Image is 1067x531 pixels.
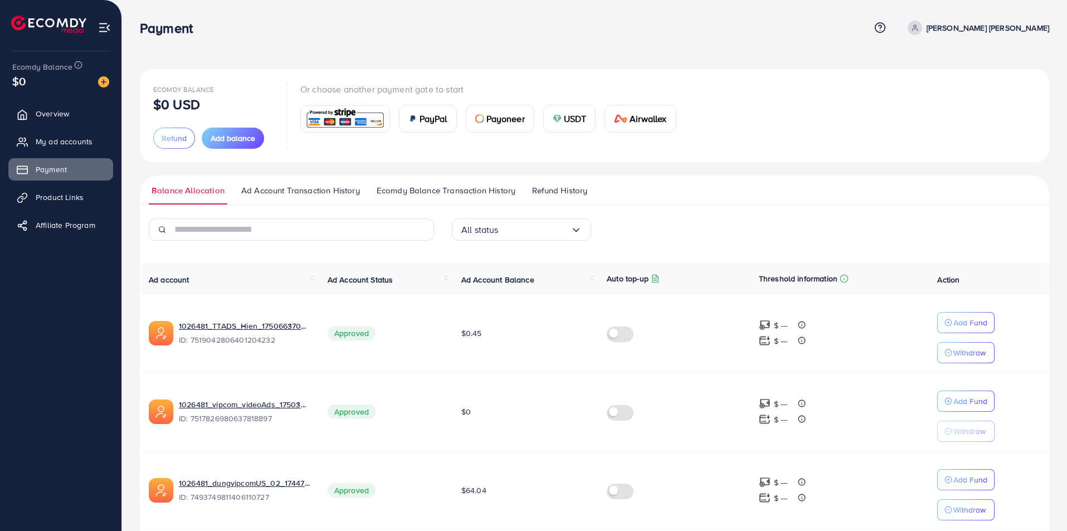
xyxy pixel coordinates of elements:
[300,105,390,133] a: card
[300,82,685,96] p: Or choose another payment gate to start
[564,112,587,125] span: USDT
[36,164,67,175] span: Payment
[759,272,837,285] p: Threshold information
[8,130,113,153] a: My ad accounts
[461,221,499,238] span: All status
[927,21,1049,35] p: [PERSON_NAME] [PERSON_NAME]
[179,491,310,503] span: ID: 7493749811406110727
[149,478,173,503] img: ic-ads-acc.e4c84228.svg
[179,334,310,345] span: ID: 7519042806401204232
[241,184,360,197] span: Ad Account Transaction History
[475,114,484,123] img: card
[774,491,788,505] p: $ ---
[461,406,471,417] span: $0
[774,397,788,411] p: $ ---
[377,184,515,197] span: Ecomdy Balance Transaction History
[12,61,72,72] span: Ecomdy Balance
[140,20,202,36] h3: Payment
[937,312,995,333] button: Add Fund
[36,192,84,203] span: Product Links
[937,421,995,442] button: Withdraw
[98,76,109,87] img: image
[149,321,173,345] img: ic-ads-acc.e4c84228.svg
[937,342,995,363] button: Withdraw
[499,221,571,238] input: Search for option
[8,103,113,125] a: Overview
[774,334,788,348] p: $ ---
[614,114,627,123] img: card
[553,114,562,123] img: card
[607,272,649,285] p: Auto top-up
[759,492,771,504] img: top-up amount
[179,399,310,425] div: <span class='underline'>1026481_vipcom_videoAds_1750380509111</span></br>7517826980637818897
[937,274,959,285] span: Action
[36,220,95,231] span: Affiliate Program
[149,274,189,285] span: Ad account
[8,214,113,236] a: Affiliate Program
[328,326,376,340] span: Approved
[466,105,534,133] a: cardPayoneer
[452,218,591,241] div: Search for option
[486,112,525,125] span: Payoneer
[903,21,1049,35] a: [PERSON_NAME] [PERSON_NAME]
[304,107,386,131] img: card
[1020,481,1059,523] iframe: Chat
[328,483,376,498] span: Approved
[774,476,788,489] p: $ ---
[937,391,995,412] button: Add Fund
[8,186,113,208] a: Product Links
[153,85,214,94] span: Ecomdy Balance
[179,478,310,489] a: 1026481_dungvipcomUS_02_1744774713900
[179,478,310,503] div: <span class='underline'>1026481_dungvipcomUS_02_1744774713900</span></br>7493749811406110727
[461,328,482,339] span: $0.45
[937,499,995,520] button: Withdraw
[36,136,92,147] span: My ad accounts
[543,105,596,133] a: cardUSDT
[461,485,486,496] span: $64.04
[953,425,986,438] p: Withdraw
[399,105,457,133] a: cardPayPal
[153,128,195,149] button: Refund
[953,346,986,359] p: Withdraw
[179,320,310,346] div: <span class='underline'>1026481_TTADS_Hien_1750663705167</span></br>7519042806401204232
[162,133,187,144] span: Refund
[953,503,986,517] p: Withdraw
[953,473,987,486] p: Add Fund
[408,114,417,123] img: card
[179,320,310,332] a: 1026481_TTADS_Hien_1750663705167
[774,413,788,426] p: $ ---
[461,274,534,285] span: Ad Account Balance
[202,128,264,149] button: Add balance
[36,108,69,119] span: Overview
[328,405,376,419] span: Approved
[774,319,788,332] p: $ ---
[149,400,173,424] img: ic-ads-acc.e4c84228.svg
[211,133,255,144] span: Add balance
[11,16,86,33] img: logo
[420,112,447,125] span: PayPal
[532,184,587,197] span: Refund History
[759,398,771,410] img: top-up amount
[937,469,995,490] button: Add Fund
[8,158,113,181] a: Payment
[953,394,987,408] p: Add Fund
[630,112,666,125] span: Airwallex
[153,98,200,111] p: $0 USD
[759,335,771,347] img: top-up amount
[759,319,771,331] img: top-up amount
[605,105,676,133] a: cardAirwallex
[179,399,310,410] a: 1026481_vipcom_videoAds_1750380509111
[98,21,111,34] img: menu
[759,413,771,425] img: top-up amount
[328,274,393,285] span: Ad Account Status
[152,184,225,197] span: Balance Allocation
[179,413,310,424] span: ID: 7517826980637818897
[12,73,26,89] span: $0
[953,316,987,329] p: Add Fund
[759,476,771,488] img: top-up amount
